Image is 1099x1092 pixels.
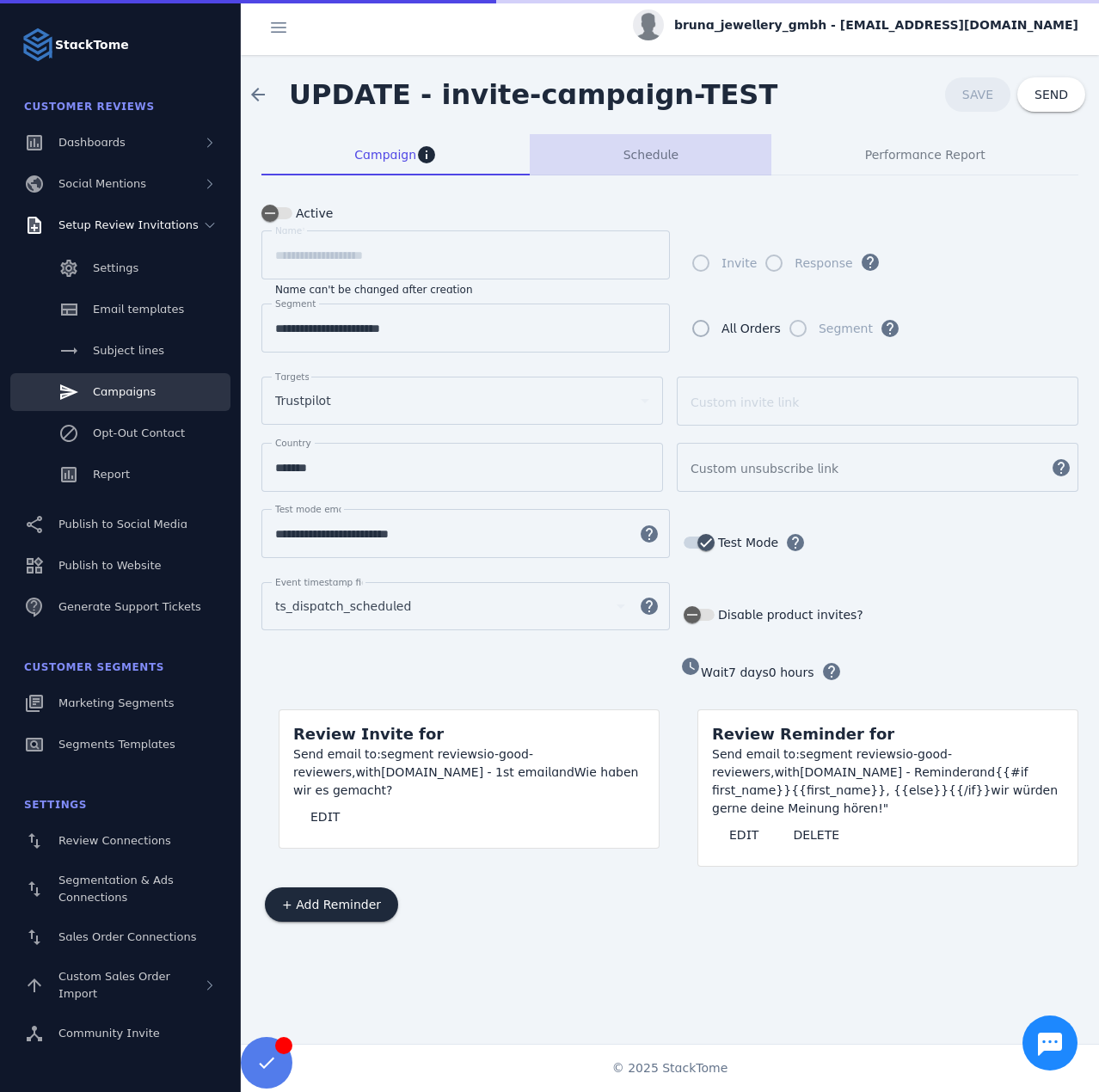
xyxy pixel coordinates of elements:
[701,666,728,679] span: Wait
[728,666,769,679] span: 7 days
[10,373,230,411] a: Campaigns
[629,596,670,617] mat-icon: help
[58,834,171,847] span: Review Connections
[293,747,381,761] span: Send email to:
[715,604,863,625] label: Disable product invites?
[769,666,814,679] span: 0 hours
[275,596,411,617] span: ts_dispatch_scheduled
[721,318,781,339] div: All Orders
[10,684,230,722] a: Marketing Segments
[58,600,201,613] span: Generate Support Tickets
[58,930,196,943] span: Sales Order Connections
[10,414,230,452] a: Opt-Out Contact
[21,28,55,62] img: Logo image
[623,149,678,161] span: Schedule
[629,524,670,544] mat-icon: help
[815,318,873,339] label: Segment
[58,136,126,149] span: Dashboards
[275,438,311,448] mat-label: Country
[1017,77,1085,112] button: SEND
[275,279,473,297] mat-hint: Name can't be changed after creation
[793,829,839,841] span: DELETE
[10,918,230,956] a: Sales Order Connections
[265,887,398,922] button: + Add Reminder
[633,9,1078,40] button: bruna_jewellery_gmbh - [EMAIL_ADDRESS][DOMAIN_NAME]
[712,745,1064,818] div: segment reviewsio-good-reviewers, [DOMAIN_NAME] - Reminder {{#if first_name}}{{first_name}}, {{el...
[10,588,230,626] a: Generate Support Tickets
[93,385,156,398] span: Campaigns
[1035,89,1068,101] span: SEND
[633,9,664,40] img: profile.jpg
[10,822,230,860] a: Review Connections
[791,253,852,273] label: Response
[10,726,230,764] a: Segments Templates
[712,725,894,743] span: Review Reminder for
[275,371,310,382] mat-label: Targets
[691,396,799,409] mat-label: Custom invite link
[24,661,164,673] span: Customer Segments
[612,1059,728,1077] span: © 2025 StackTome
[58,218,199,231] span: Setup Review Invitations
[10,332,230,370] a: Subject lines
[275,457,649,478] input: Country
[354,149,416,161] span: Campaign
[55,36,129,54] strong: StackTome
[691,462,838,475] mat-label: Custom unsubscribe link
[58,559,161,572] span: Publish to Website
[293,725,444,743] span: Review Invite for
[275,390,331,411] span: Trustpilot
[275,298,316,309] mat-label: Segment
[715,532,778,553] label: Test Mode
[93,261,138,274] span: Settings
[551,765,574,779] span: and
[292,203,333,224] label: Active
[776,818,856,852] button: DELETE
[355,765,381,779] span: with
[10,1015,230,1052] a: Community Invite
[93,344,164,357] span: Subject lines
[680,656,701,677] mat-icon: watch_later
[10,547,230,585] a: Publish to Website
[93,468,130,481] span: Report
[10,291,230,328] a: Email templates
[293,800,357,834] button: EDIT
[24,101,155,113] span: Customer Reviews
[718,253,757,273] label: Invite
[58,874,174,904] span: Segmentation & Ads Connections
[58,696,174,709] span: Marketing Segments
[58,177,146,190] span: Social Mentions
[58,970,170,1000] span: Custom Sales Order Import
[10,863,230,915] a: Segmentation & Ads Connections
[93,303,184,316] span: Email templates
[10,456,230,494] a: Report
[289,78,777,111] span: UPDATE - invite-campaign-TEST
[275,504,349,514] mat-label: Test mode email
[10,249,230,287] a: Settings
[275,577,375,587] mat-label: Event timestamp field
[293,745,645,800] div: segment reviewsio-good-reviewers, [DOMAIN_NAME] - 1st email Wie haben wir es gemacht?
[58,1027,160,1040] span: Community Invite
[282,899,381,911] span: + Add Reminder
[774,765,800,779] span: with
[416,144,437,165] mat-icon: info
[58,518,187,531] span: Publish to Social Media
[729,829,758,841] span: EDIT
[275,225,302,236] mat-label: Name
[10,506,230,543] a: Publish to Social Media
[865,149,985,161] span: Performance Report
[24,799,87,811] span: Settings
[972,765,995,779] span: and
[310,811,340,823] span: EDIT
[93,426,185,439] span: Opt-Out Contact
[712,747,800,761] span: Send email to:
[712,818,776,852] button: EDIT
[275,318,656,339] input: Segment
[674,16,1078,34] span: bruna_jewellery_gmbh - [EMAIL_ADDRESS][DOMAIN_NAME]
[58,738,175,751] span: Segments Templates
